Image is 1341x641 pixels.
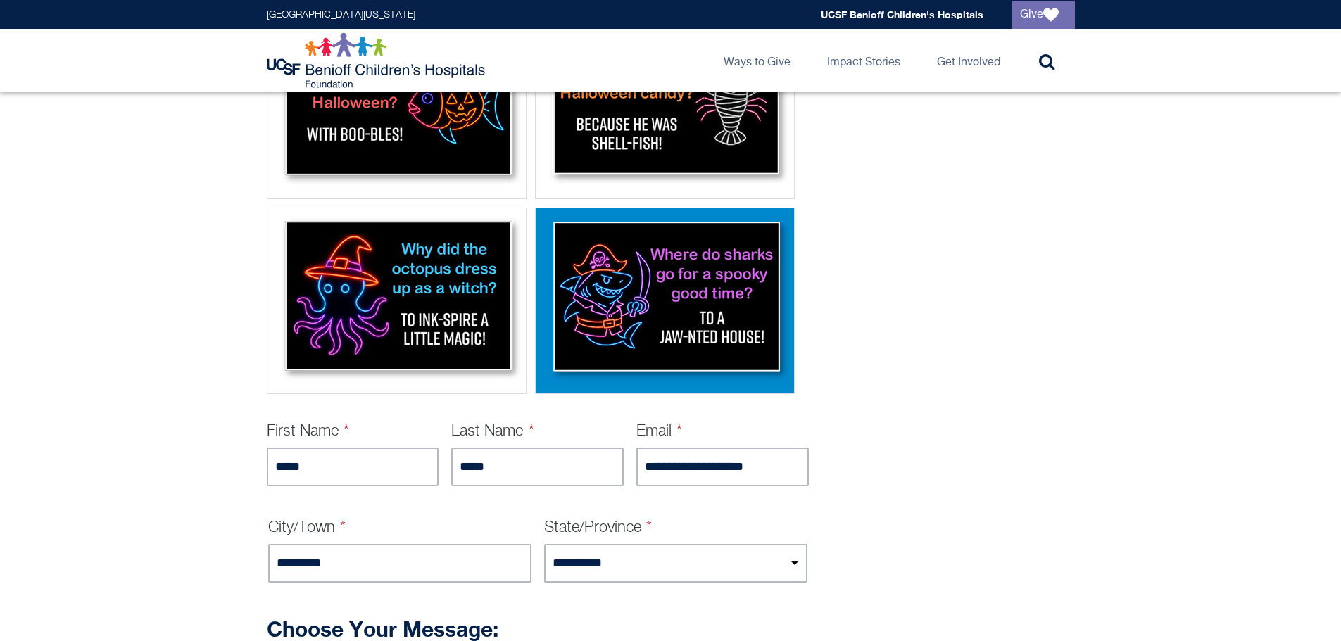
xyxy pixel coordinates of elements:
[1012,1,1075,29] a: Give
[272,18,522,190] img: Fish
[267,32,489,89] img: Logo for UCSF Benioff Children's Hospitals Foundation
[544,520,653,535] label: State/Province
[267,10,415,20] a: [GEOGRAPHIC_DATA][US_STATE]
[267,424,350,439] label: First Name
[267,208,527,394] div: Octopus
[636,424,683,439] label: Email
[540,212,790,385] img: Shark
[821,8,983,20] a: UCSF Benioff Children's Hospitals
[712,29,802,92] a: Ways to Give
[268,520,346,535] label: City/Town
[272,212,522,385] img: Octopus
[926,29,1012,92] a: Get Involved
[267,13,527,199] div: Fish
[535,208,795,394] div: Shark
[535,13,795,199] div: Lobster
[816,29,912,92] a: Impact Stories
[451,424,534,439] label: Last Name
[540,18,790,190] img: Lobster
